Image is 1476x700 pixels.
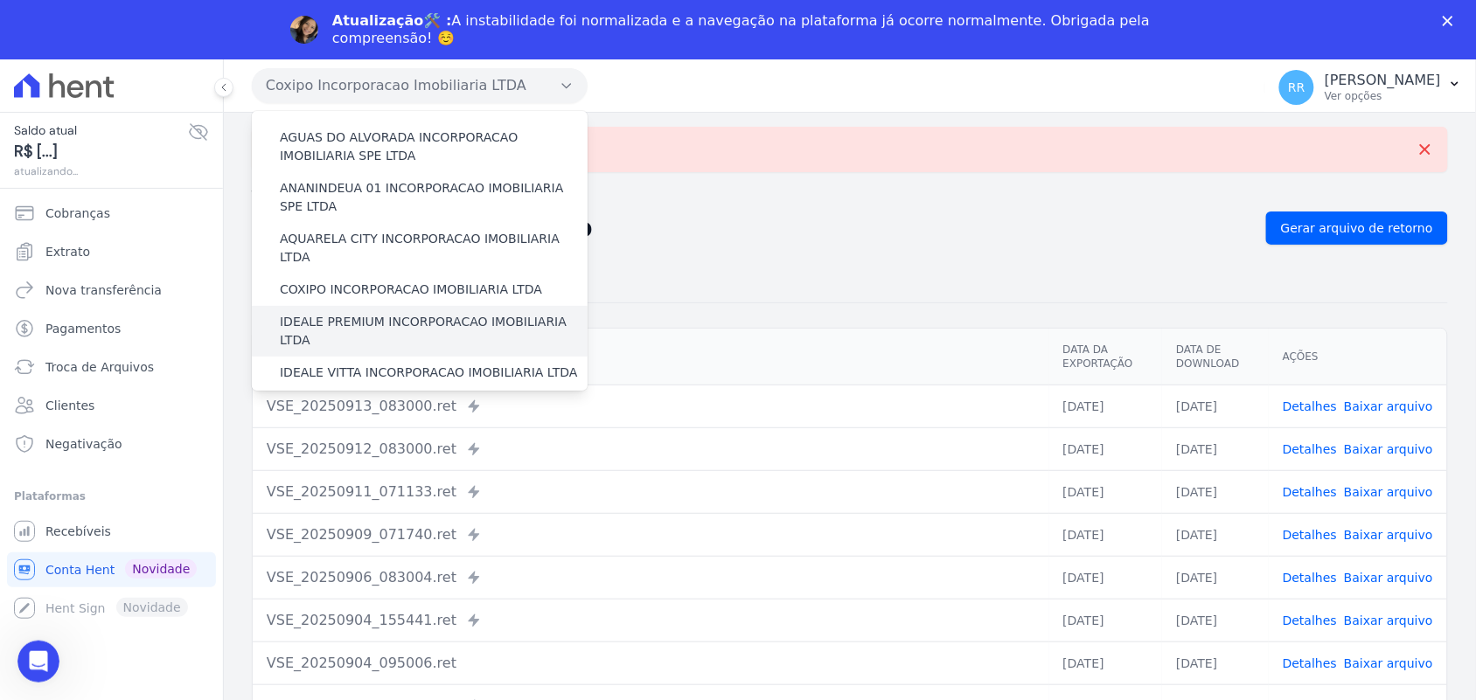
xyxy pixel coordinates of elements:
[267,482,1035,502] div: VSE_20250911_071133.ret
[1283,613,1337,627] a: Detalhes
[14,196,209,626] nav: Sidebar
[280,128,588,165] label: AGUAS DO ALVORADA INCORPORACAO IMOBILIARIA SPE LTDA
[1049,428,1163,471] td: [DATE]
[1325,72,1441,89] p: [PERSON_NAME]
[1049,557,1163,600] td: [DATE]
[1162,514,1269,557] td: [DATE]
[252,68,588,103] button: Coxipo Incorporacao Imobiliaria LTDA
[7,552,216,587] a: Conta Hent Novidade
[1266,211,1448,245] a: Gerar arquivo de retorno
[1283,528,1337,542] a: Detalhes
[1344,571,1433,585] a: Baixar arquivo
[14,163,188,179] span: atualizando...
[1049,600,1163,642] td: [DATE]
[1049,471,1163,514] td: [DATE]
[1049,385,1163,428] td: [DATE]
[253,329,1049,385] th: Arquivo
[332,12,1158,47] div: A instabilidade foi normalizada e a navegação na plataforma já ocorre normalmente. Obrigada pela ...
[280,230,588,267] label: AQUARELA CITY INCORPORACAO IMOBILIARIA LTDA
[267,567,1035,588] div: VSE_20250906_083004.ret
[267,439,1035,460] div: VSE_20250912_083000.ret
[1049,642,1163,685] td: [DATE]
[45,243,90,260] span: Extrato
[1281,219,1433,237] span: Gerar arquivo de retorno
[252,216,1252,240] h2: Exportações de Retorno
[14,121,188,140] span: Saldo atual
[267,653,1035,674] div: VSE_20250904_095006.ret
[14,140,188,163] span: R$ [...]
[45,358,154,376] span: Troca de Arquivos
[7,514,216,549] a: Recebíveis
[1344,485,1433,499] a: Baixar arquivo
[267,610,1035,631] div: VSE_20250904_155441.ret
[1443,16,1460,26] div: Fechar
[1325,89,1441,103] p: Ver opções
[45,204,110,222] span: Cobranças
[45,320,121,337] span: Pagamentos
[1162,600,1269,642] td: [DATE]
[1049,329,1163,385] th: Data da Exportação
[7,350,216,385] a: Troca de Arquivos
[45,523,111,540] span: Recebíveis
[7,273,216,308] a: Nova transferência
[280,281,542,299] label: COXIPO INCORPORACAO IMOBILIARIA LTDA
[267,524,1035,545] div: VSE_20250909_071740.ret
[1288,81,1305,94] span: RR
[1283,485,1337,499] a: Detalhes
[252,186,1448,204] nav: Breadcrumb
[332,12,452,29] b: Atualização🛠️ :
[7,388,216,423] a: Clientes
[14,486,209,507] div: Plataformas
[280,179,588,216] label: ANANINDEUA 01 INCORPORACAO IMOBILIARIA SPE LTDA
[7,426,216,461] a: Negativação
[7,196,216,231] a: Cobranças
[125,559,197,579] span: Novidade
[267,396,1035,417] div: VSE_20250913_083000.ret
[1283,399,1337,413] a: Detalhes
[280,313,588,350] label: IDEALE PREMIUM INCORPORACAO IMOBILIARIA LTDA
[1162,642,1269,685] td: [DATE]
[1162,428,1269,471] td: [DATE]
[45,281,162,299] span: Nova transferência
[1344,613,1433,627] a: Baixar arquivo
[1283,442,1337,456] a: Detalhes
[45,397,94,414] span: Clientes
[1162,385,1269,428] td: [DATE]
[1344,528,1433,542] a: Baixar arquivo
[290,16,318,44] img: Profile image for Adriane
[1162,557,1269,600] td: [DATE]
[1269,329,1447,385] th: Ações
[1162,471,1269,514] td: [DATE]
[17,641,59,683] iframe: Intercom live chat
[1049,514,1163,557] td: [DATE]
[1162,329,1269,385] th: Data de Download
[1344,442,1433,456] a: Baixar arquivo
[7,311,216,346] a: Pagamentos
[45,561,115,579] span: Conta Hent
[1283,656,1337,670] a: Detalhes
[280,364,577,382] label: IDEALE VITTA INCORPORACAO IMOBILIARIA LTDA
[1283,571,1337,585] a: Detalhes
[7,234,216,269] a: Extrato
[45,435,122,453] span: Negativação
[1344,656,1433,670] a: Baixar arquivo
[1265,63,1476,112] button: RR [PERSON_NAME] Ver opções
[1344,399,1433,413] a: Baixar arquivo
